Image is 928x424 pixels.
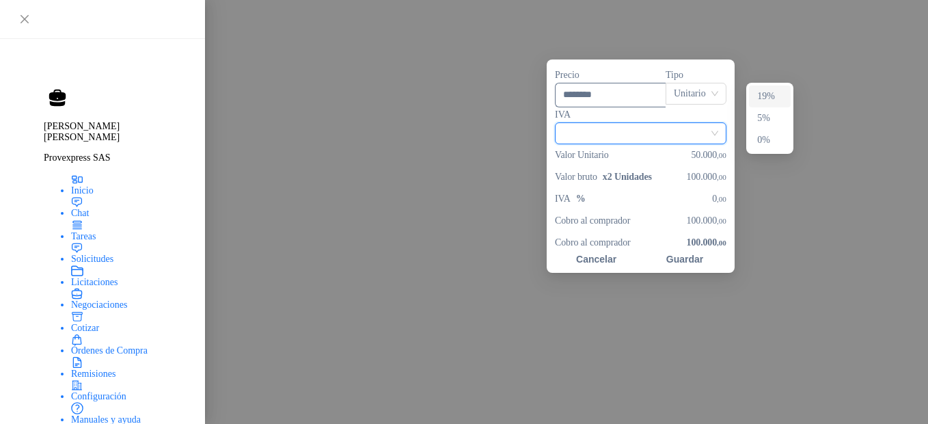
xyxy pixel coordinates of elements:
[757,89,782,104] div: 19%
[71,310,189,334] a: Cotizar
[71,254,113,264] span: Solicitudes
[71,185,94,196] span: Inicio
[717,239,726,247] span: ,00
[666,68,726,83] label: Tipo
[749,85,791,107] div: 19%
[71,265,189,288] a: Licitaciones
[555,238,631,248] p: Cobro al comprador
[113,68,134,81] img: Logo peakr
[71,288,189,311] a: Negociaciones
[749,129,791,151] div: 0%
[674,83,718,104] span: Unitario
[71,391,126,401] span: Configuración
[71,356,189,380] a: Remisiones
[71,219,189,242] a: Tareas
[555,148,609,163] p: Valor Unitario
[717,195,726,203] span: ,00
[687,237,726,248] span: 100.000
[717,217,726,225] span: ,00
[71,300,127,310] span: Negociaciones
[44,65,113,81] img: Logo peakr
[555,254,638,265] button: Cancelar
[643,254,726,265] button: Guardar
[71,369,115,379] span: Remisiones
[597,172,657,183] div: x 2 Unidades
[571,194,591,204] div: %
[71,323,99,333] span: Cotizar
[555,68,666,83] label: Precio
[16,11,33,27] button: Close
[71,277,118,287] span: Licitaciones
[749,107,791,129] div: 5%
[757,133,782,148] div: 0%
[71,242,189,265] a: Solicitudes
[71,380,189,403] a: Configuración
[44,121,189,143] p: [PERSON_NAME] [PERSON_NAME]
[555,213,630,228] p: Cobro al comprador
[71,334,189,357] a: Órdenes de Compra
[712,191,726,207] span: 0
[555,191,591,207] p: IVA
[691,148,726,163] span: 50.000
[71,208,89,218] span: Chat
[19,14,30,25] span: close
[555,107,726,122] label: IVA
[555,170,657,185] p: Valor bruto
[757,111,782,126] div: 5%
[44,153,189,163] p: Provexpress SAS
[717,173,726,181] span: ,00
[687,213,726,228] span: 100.000
[717,151,726,159] span: ,00
[71,345,148,356] span: Órdenes de Compra
[71,231,96,241] span: Tareas
[687,170,726,185] span: 100.000
[71,196,189,220] a: Chat
[71,173,189,196] a: Inicio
